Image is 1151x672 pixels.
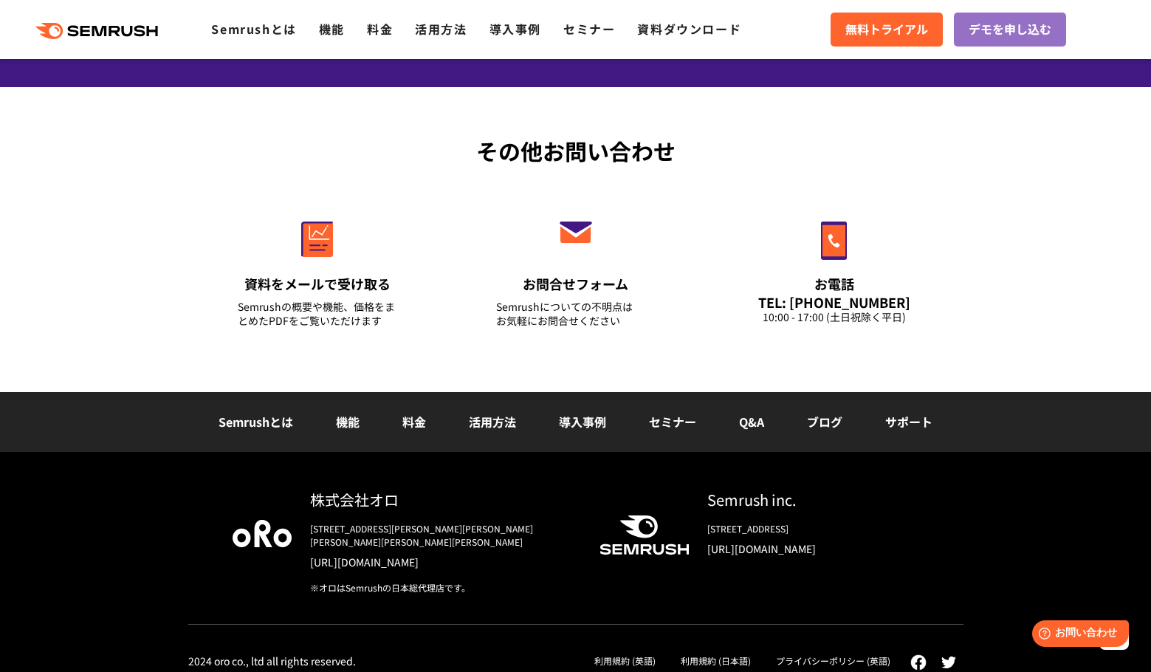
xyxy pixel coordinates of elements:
[637,20,741,38] a: 資料ダウンロード
[469,413,516,431] a: 活用方法
[559,413,606,431] a: 導入事例
[807,413,842,431] a: ブログ
[831,13,943,47] a: 無料トライアル
[238,275,397,293] div: 資料をメールで受け取る
[594,654,656,667] a: 利用規約 (英語)
[845,20,928,39] span: 無料トライアル
[211,20,296,38] a: Semrushとは
[739,413,764,431] a: Q&A
[910,654,927,671] img: facebook
[755,275,914,293] div: お電話
[310,555,576,569] a: [URL][DOMAIN_NAME]
[310,522,576,549] div: [STREET_ADDRESS][PERSON_NAME][PERSON_NAME][PERSON_NAME][PERSON_NAME][PERSON_NAME]
[415,20,467,38] a: 活用方法
[707,489,919,510] div: Semrush inc.
[496,300,656,328] div: Semrushについての不明点は お気軽にお問合せください
[755,294,914,310] div: TEL: [PHONE_NUMBER]
[310,581,576,594] div: ※オロはSemrushの日本総代理店です。
[319,20,345,38] a: 機能
[707,541,919,556] a: [URL][DOMAIN_NAME]
[681,654,751,667] a: 利用規約 (日本語)
[496,275,656,293] div: お問合せフォーム
[188,134,963,168] div: その他お問い合わせ
[207,190,428,346] a: 資料をメールで受け取る Semrushの概要や機能、価格をまとめたPDFをご覧いただけます
[954,13,1066,47] a: デモを申し込む
[563,20,615,38] a: セミナー
[941,656,956,668] img: twitter
[755,310,914,324] div: 10:00 - 17:00 (土日祝除く平日)
[649,413,696,431] a: セミナー
[402,413,426,431] a: 料金
[233,520,292,546] img: oro company
[238,300,397,328] div: Semrushの概要や機能、価格をまとめたPDFをご覧いただけます
[367,20,393,38] a: 料金
[336,413,360,431] a: 機能
[885,413,932,431] a: サポート
[310,489,576,510] div: 株式会社オロ
[219,413,293,431] a: Semrushとは
[707,522,919,535] div: [STREET_ADDRESS]
[1020,614,1135,656] iframe: Help widget launcher
[489,20,541,38] a: 導入事例
[465,190,687,346] a: お問合せフォーム Semrushについての不明点はお気軽にお問合せください
[188,654,356,668] div: 2024 oro co., ltd all rights reserved.
[776,654,890,667] a: プライバシーポリシー (英語)
[969,20,1051,39] span: デモを申し込む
